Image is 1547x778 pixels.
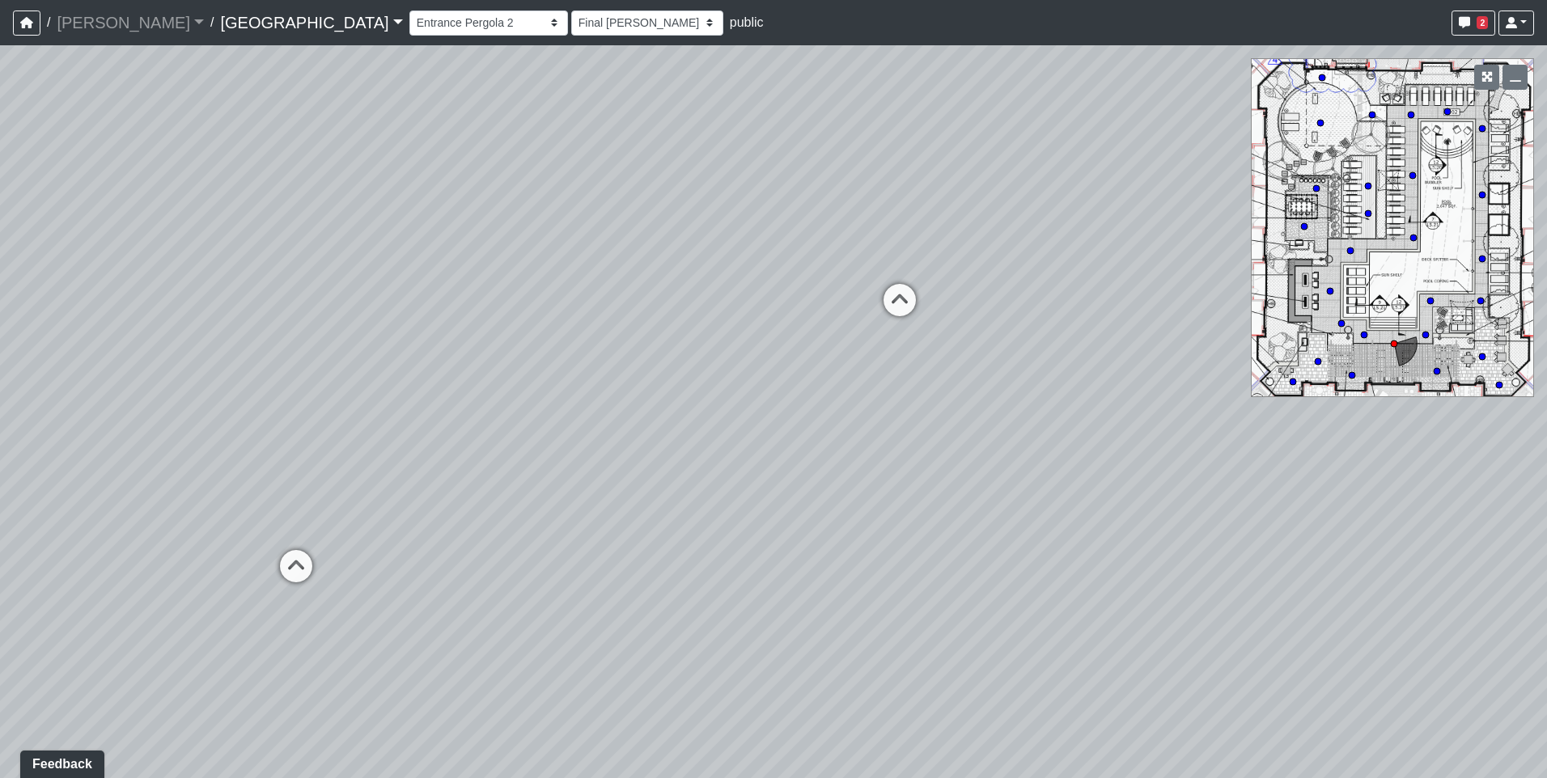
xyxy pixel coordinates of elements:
[57,6,204,39] a: [PERSON_NAME]
[12,746,108,778] iframe: Ybug feedback widget
[220,6,402,39] a: [GEOGRAPHIC_DATA]
[730,15,764,29] span: public
[40,6,57,39] span: /
[1452,11,1495,36] button: 2
[1477,16,1488,29] span: 2
[204,6,220,39] span: /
